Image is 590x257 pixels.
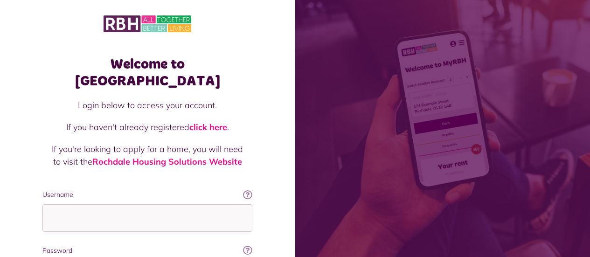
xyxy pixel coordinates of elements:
[52,121,243,133] p: If you haven't already registered .
[104,14,191,34] img: MyRBH
[42,56,252,90] h1: Welcome to [GEOGRAPHIC_DATA]
[52,99,243,111] p: Login below to access your account.
[52,143,243,168] p: If you're looking to apply for a home, you will need to visit the
[42,190,252,200] label: Username
[92,156,242,167] a: Rochdale Housing Solutions Website
[189,122,227,132] a: click here
[42,246,252,256] label: Password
